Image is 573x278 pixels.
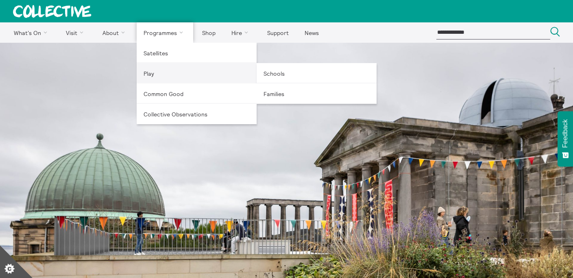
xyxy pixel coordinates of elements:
[7,22,57,43] a: What's On
[297,22,326,43] a: News
[137,22,194,43] a: Programmes
[137,63,257,83] a: Play
[137,104,257,124] a: Collective Observations
[95,22,135,43] a: About
[59,22,94,43] a: Visit
[562,119,569,148] span: Feedback
[257,63,377,83] a: Schools
[137,43,257,63] a: Satellites
[257,83,377,104] a: Families
[260,22,296,43] a: Support
[195,22,222,43] a: Shop
[137,83,257,104] a: Common Good
[224,22,259,43] a: Hire
[558,111,573,166] button: Feedback - Show survey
